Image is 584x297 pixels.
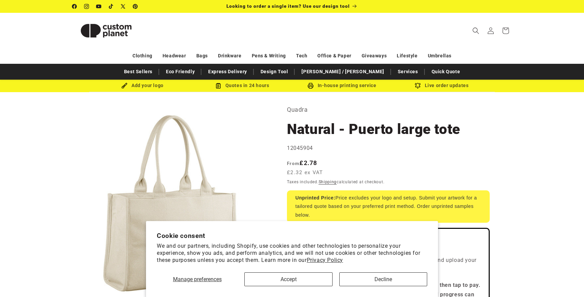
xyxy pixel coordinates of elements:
[287,120,490,138] h1: Natural - Puerto large tote
[308,83,314,89] img: In-house printing
[287,161,299,166] span: From
[317,50,351,62] a: Office & Paper
[244,272,332,286] button: Accept
[157,232,427,240] h2: Cookie consent
[215,83,221,89] img: Order Updates Icon
[121,83,127,89] img: Brush Icon
[121,66,156,78] a: Best Sellers
[397,50,417,62] a: Lifestyle
[319,180,337,184] a: Shipping
[72,16,140,46] img: Custom Planet
[415,83,421,89] img: Order updates
[287,104,490,115] p: Quadra
[362,50,387,62] a: Giveaways
[163,66,198,78] a: Eco Friendly
[394,66,421,78] a: Services
[70,13,143,48] a: Custom Planet
[468,23,483,38] summary: Search
[226,3,350,9] span: Looking to order a single item? Use our design tool
[163,50,186,62] a: Headwear
[205,66,250,78] a: Express Delivery
[296,50,307,62] a: Tech
[93,81,192,90] div: Add your logo
[132,50,152,62] a: Clothing
[339,272,427,286] button: Decline
[157,243,427,264] p: We and our partners, including Shopify, use cookies and other technologies to personalize your ex...
[252,50,286,62] a: Pens & Writing
[287,145,313,151] span: 12045904
[392,81,491,90] div: Live order updates
[173,276,222,282] span: Manage preferences
[192,81,292,90] div: Quotes in 24 hours
[428,66,464,78] a: Quick Quote
[287,159,317,166] strong: £2.78
[287,190,490,223] div: Price excludes your logo and setup. Submit your artwork for a tailored quote based on your prefer...
[428,50,452,62] a: Umbrellas
[218,50,241,62] a: Drinkware
[257,66,292,78] a: Design Tool
[292,81,392,90] div: In-house printing service
[287,169,323,177] span: £2.32 ex VAT
[196,50,208,62] a: Bags
[157,272,238,286] button: Manage preferences
[307,257,343,263] a: Privacy Policy
[298,66,387,78] a: [PERSON_NAME] / [PERSON_NAME]
[295,195,336,200] strong: Unprinted Price:
[287,179,490,185] div: Taxes included. calculated at checkout.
